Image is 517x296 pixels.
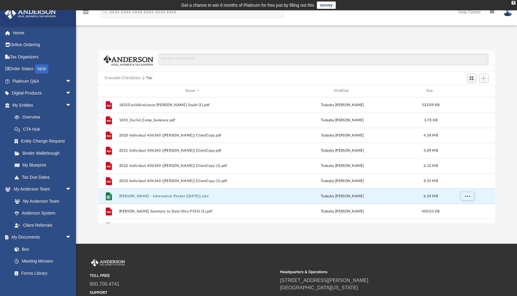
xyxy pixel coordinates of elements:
a: Binder Walkthrough [9,147,81,159]
span: 3.73 KB [424,118,437,122]
button: 2022 Individual 406340 ([PERSON_NAME]) ClientCopy (1).pdf [119,163,266,167]
button: [PERSON_NAME] Summary to Date (thru FY24) (1).pdf [119,209,266,213]
a: Home [4,27,81,39]
small: Headquarters & Operations [280,269,466,275]
a: Tax Organizers [4,51,81,63]
a: Platinum Q&Aarrow_drop_down [4,75,81,87]
button: 2023 Individual 406340 ([PERSON_NAME]) ClientCopy (1).pdf [119,179,266,183]
button: 1831EuclidAveLease-[PERSON_NAME] South (1).pdf [119,103,266,107]
span: today [321,209,330,213]
span: 5.09 MB [424,149,438,152]
span: today [321,179,330,182]
small: SUPPORT [90,290,276,295]
div: by [PERSON_NAME] [269,178,416,184]
a: Forms Library [9,267,75,279]
button: Viewable-ClientDocs [105,75,141,81]
div: by [PERSON_NAME] [269,133,416,138]
span: arrow_drop_down [65,99,78,112]
span: today [321,133,330,137]
span: 4.58 MB [424,133,438,137]
button: 2021 Individual 406340 ([PERSON_NAME]) ClientCopy.pdf [119,148,266,152]
div: Get a chance to win 6 months of Platinum for free just by filling out this [181,2,314,9]
a: [GEOGRAPHIC_DATA][US_STATE] [280,285,358,290]
div: Size [418,88,443,94]
div: grid [98,97,495,223]
div: close [512,1,515,5]
span: arrow_drop_down [65,87,78,100]
div: id [446,88,488,94]
div: by [PERSON_NAME] [269,102,416,108]
div: Modified [269,88,416,94]
a: Anderson System [9,207,78,219]
span: 4.31 MB [424,179,438,182]
a: Entity Change Request [9,135,81,147]
a: menu [82,12,89,16]
span: 6.12 MB [424,164,438,167]
a: 800.706.4741 [90,281,120,287]
a: survey [317,2,336,9]
a: Meeting Minutes [9,255,78,267]
div: Name [119,88,266,94]
span: arrow_drop_down [65,183,78,196]
a: Order StatusNEW [4,63,81,75]
a: My Anderson Team [9,195,75,207]
span: 523.09 KB [422,103,439,106]
span: 6.33 MB [424,194,438,198]
span: today [321,149,330,152]
span: today [321,194,330,198]
a: My Entitiesarrow_drop_down [4,99,81,111]
a: Overview [9,111,81,123]
span: today [321,118,330,122]
img: Anderson Advisors Platinum Portal [3,7,58,19]
input: Search files and folders [158,54,488,65]
div: by [PERSON_NAME] [269,208,416,214]
span: today [321,164,330,167]
div: by [PERSON_NAME] [269,148,416,153]
img: User Pic [503,8,512,16]
div: NEW [35,64,48,74]
i: search [102,8,108,15]
div: by [PERSON_NAME] [269,163,416,168]
button: More options [460,191,474,201]
button: [PERSON_NAME] - Information Packet ([DATE]).xlsx [119,194,266,198]
button: Switch to Grid View [467,74,476,82]
button: 2020 Individual 406340 ([PERSON_NAME]) ClientCopy.pdf [119,133,266,137]
div: by [PERSON_NAME] [269,193,416,199]
button: 1831_Euclid_Comp_Summary.pdf [119,118,266,122]
a: My Blueprint [9,159,78,171]
img: Anderson Advisors Platinum Portal [90,259,126,267]
a: Online Ordering [4,39,81,51]
span: arrow_drop_down [65,231,78,244]
a: Client Referrals [9,219,78,231]
button: Tax [146,75,152,81]
a: My Documentsarrow_drop_down [4,231,78,243]
a: [STREET_ADDRESS][PERSON_NAME] [280,278,368,283]
a: Digital Productsarrow_drop_down [4,87,81,99]
i: menu [82,9,89,16]
span: arrow_drop_down [65,75,78,88]
a: Box [9,243,75,255]
div: id [101,88,116,94]
div: by [PERSON_NAME] [269,117,416,123]
a: My Anderson Teamarrow_drop_down [4,183,78,195]
span: today [321,103,330,106]
span: 405.01 KB [422,209,439,213]
button: Add [479,74,488,82]
a: Tax Due Dates [9,171,81,183]
small: TOLL FREE [90,273,276,278]
a: CTA Hub [9,123,81,135]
